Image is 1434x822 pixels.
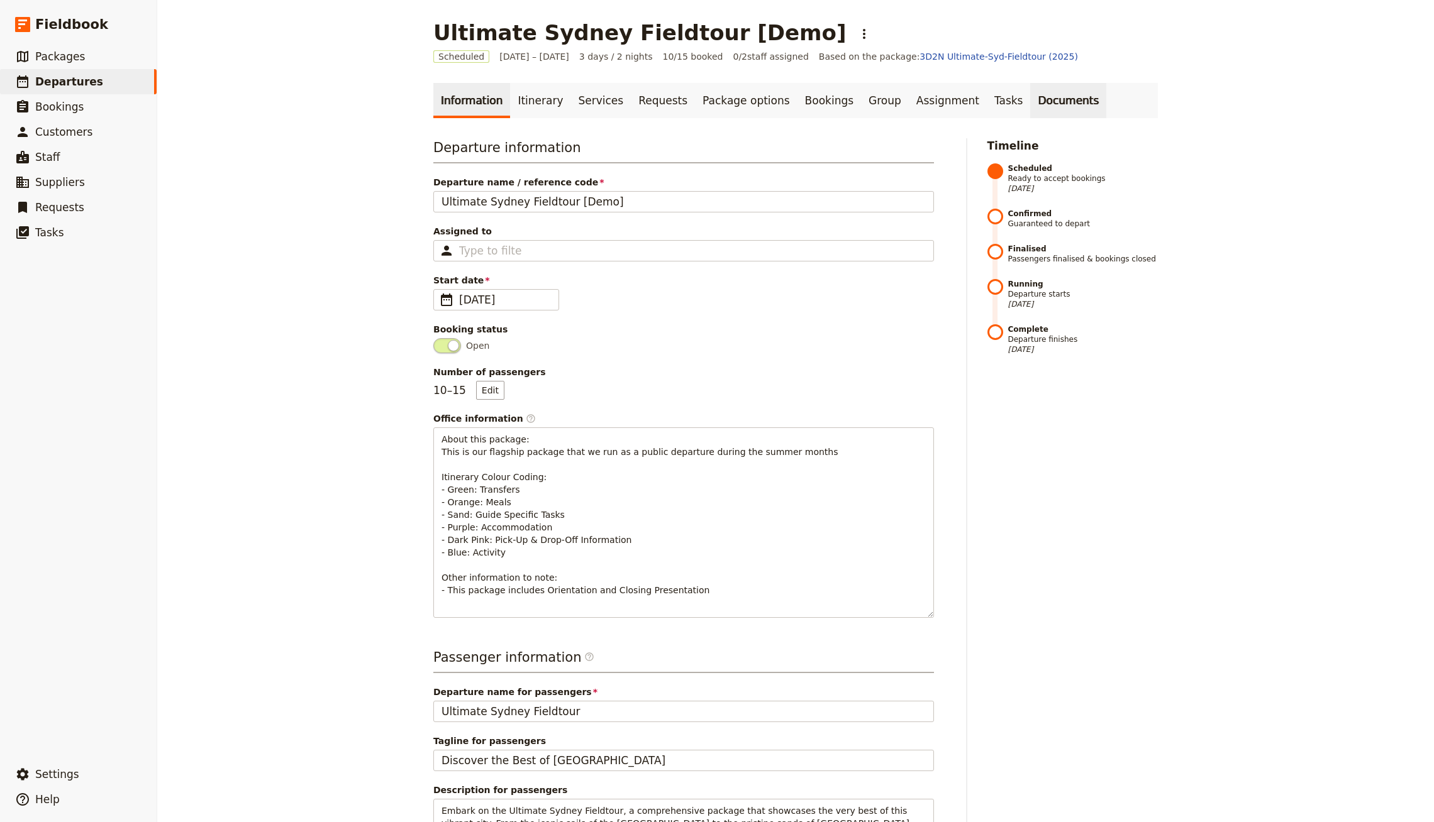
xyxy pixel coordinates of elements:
[433,50,489,63] span: Scheduled
[35,793,60,806] span: Help
[433,225,934,238] span: Assigned to
[1008,299,1159,309] span: [DATE]
[35,151,60,163] span: Staff
[459,292,551,307] span: [DATE]
[987,138,1159,153] h2: Timeline
[579,50,653,63] span: 3 days / 2 nights
[433,381,504,400] p: 10 – 15
[663,50,723,63] span: 10/15 booked
[861,83,909,118] a: Group
[1008,209,1159,219] strong: Confirmed
[1008,163,1159,194] span: Ready to accept bookings
[1008,209,1159,229] span: Guaranteed to depart
[1008,344,1159,354] span: [DATE]
[466,339,489,352] span: Open
[584,652,594,667] span: ​
[35,75,103,88] span: Departures
[459,243,522,258] input: Assigned to
[433,648,934,673] h3: Passenger information
[1008,184,1159,194] span: [DATE]
[1008,244,1159,264] span: Passengers finalised & bookings closed
[1008,324,1159,334] strong: Complete
[433,274,934,287] span: Start date
[433,138,934,163] h3: Departure information
[695,83,797,118] a: Package options
[1008,244,1159,254] strong: Finalised
[1008,163,1159,173] strong: Scheduled
[499,50,569,63] span: [DATE] – [DATE]
[571,83,631,118] a: Services
[1008,279,1159,289] strong: Running
[433,735,934,747] span: Tagline for passengers
[853,23,875,45] button: Actions
[433,176,934,189] span: Departure name / reference code
[35,126,92,138] span: Customers
[476,381,504,400] button: Number of passengers10–15
[35,201,84,214] span: Requests
[35,226,64,239] span: Tasks
[433,412,934,425] div: Office information
[35,50,85,63] span: Packages
[433,686,934,698] span: Departure name for passengers
[35,15,108,34] span: Fieldbook
[433,701,934,722] input: Departure name for passengers
[584,652,594,662] span: ​
[819,50,1078,63] span: Based on the package:
[987,83,1031,118] a: Tasks
[909,83,987,118] a: Assignment
[433,191,934,212] input: Departure name / reference code
[920,52,1078,62] a: 3D2N Ultimate-Syd-Fieldtour (2025)
[433,750,934,771] input: Tagline for passengers
[433,784,934,796] div: Description for passengers
[433,83,510,118] a: Information
[1008,324,1159,354] span: Departure finishes
[526,414,536,424] span: ​
[433,323,934,336] div: Booking status
[35,176,85,189] span: Suppliers
[433,20,846,45] h1: Ultimate Sydney Fieldtour [Demo]
[35,101,84,113] span: Bookings
[798,83,861,118] a: Bookings
[510,83,570,118] a: Itinerary
[1008,279,1159,309] span: Departure starts
[35,768,79,781] span: Settings
[631,83,695,118] a: Requests
[1030,83,1106,118] a: Documents
[433,366,934,378] span: Number of passengers
[733,50,808,63] span: 0 / 2 staff assigned
[442,434,838,595] span: About this package: This is our flagship package that we run as a public departure during the sum...
[439,292,454,307] span: ​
